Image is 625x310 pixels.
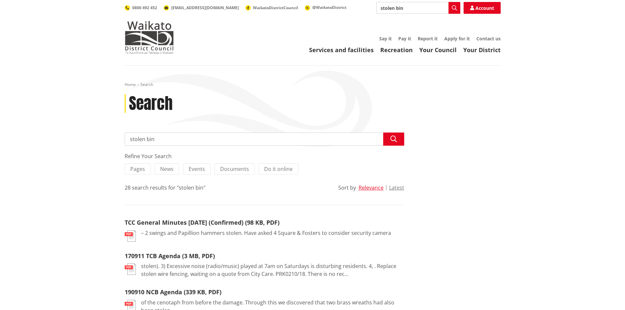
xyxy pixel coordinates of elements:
span: WaikatoDistrictCouncil [253,5,298,10]
a: Account [464,2,501,14]
p: stolen). 3) Excessive noise (radio/music) played at 7am on Saturdays is disturbing residents. 4, ... [141,262,404,278]
a: @WaikatoDistrict [305,5,346,10]
button: Latest [389,185,404,191]
div: 28 search results for "stolen bin" [125,184,205,192]
p: – 2 swings and Papillion hammers stolen. Have asked 4 Square & Fosters to consider security camera [141,229,391,237]
a: Your Council [419,46,457,54]
span: Events [189,165,205,173]
span: [EMAIL_ADDRESS][DOMAIN_NAME] [171,5,239,10]
span: 0800 492 452 [132,5,157,10]
a: Say it [379,35,392,42]
div: Refine Your Search [125,152,404,160]
h1: Search [129,94,173,113]
a: Apply for it [444,35,470,42]
input: Search input [125,133,404,146]
a: Your District [463,46,501,54]
nav: breadcrumb [125,82,501,88]
a: Pay it [398,35,411,42]
div: Sort by [338,184,356,192]
span: News [160,165,174,173]
a: Report it [418,35,438,42]
img: document-pdf.svg [125,230,136,242]
a: [EMAIL_ADDRESS][DOMAIN_NAME] [164,5,239,10]
img: document-pdf.svg [125,263,136,275]
input: Search input [376,2,460,14]
a: Contact us [476,35,501,42]
span: Do it online [264,165,293,173]
a: WaikatoDistrictCouncil [245,5,298,10]
a: Services and facilities [309,46,374,54]
a: 0800 492 452 [125,5,157,10]
button: Relevance [359,185,384,191]
a: 190910 NCB Agenda (339 KB, PDF) [125,288,221,296]
span: Search [140,82,153,87]
a: Recreation [380,46,413,54]
img: Waikato District Council - Te Kaunihera aa Takiwaa o Waikato [125,21,174,54]
span: Documents [220,165,249,173]
span: @WaikatoDistrict [312,5,346,10]
a: TCC General Minutes [DATE] (Confirmed) (98 KB, PDF) [125,218,280,226]
a: Home [125,82,136,87]
a: 170911 TCB Agenda (3 MB, PDF) [125,252,215,260]
span: Pages [130,165,145,173]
